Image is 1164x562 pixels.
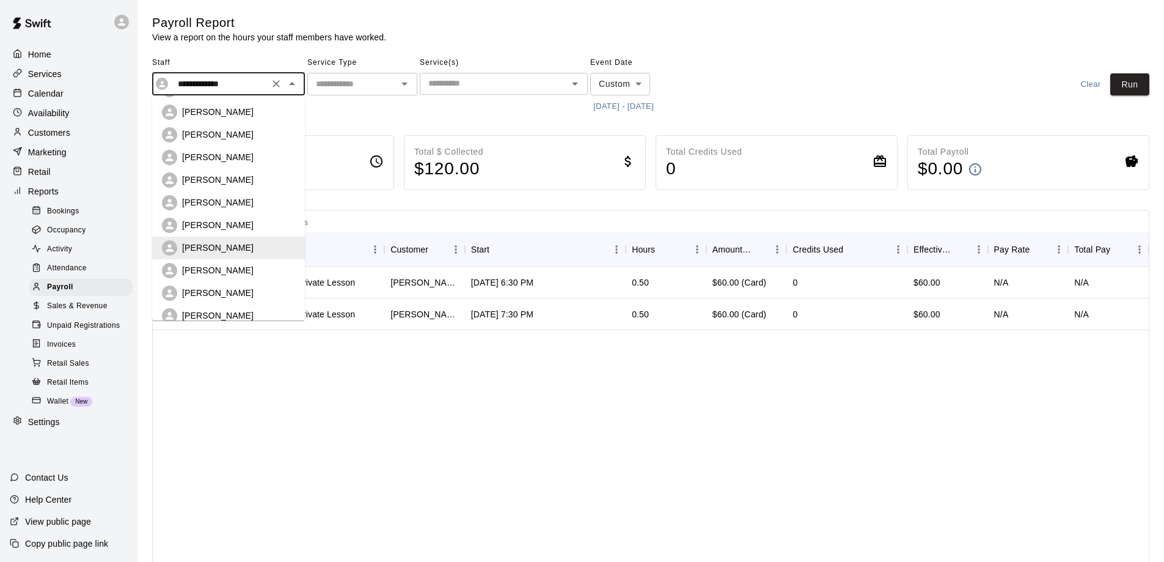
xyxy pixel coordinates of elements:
[29,336,133,353] div: Invoices
[182,106,254,118] p: [PERSON_NAME]
[268,75,285,92] button: Clear
[786,232,907,267] div: Credits Used
[632,232,655,267] div: Hours
[152,53,305,73] span: Staff
[792,232,843,267] div: Credits Used
[28,107,70,119] p: Availability
[10,182,128,201] a: Reports
[182,196,254,209] p: [PERSON_NAME]
[152,15,386,31] h5: Payroll Report
[29,374,133,391] div: Retail Items
[994,276,1009,289] div: N/A
[47,320,120,332] span: Unpaid Registrations
[907,232,988,267] div: Effective Price
[47,300,108,312] span: Sales & Revenue
[25,494,71,506] p: Help Center
[10,163,128,181] a: Retail
[70,398,92,405] span: New
[10,84,128,103] a: Calendar
[29,298,133,315] div: Sales & Revenue
[414,146,483,158] p: Total $ Collected
[590,97,657,116] button: [DATE] - [DATE]
[270,308,355,320] div: Hitting Private Lesson
[29,392,137,411] a: WalletNew
[590,73,650,95] div: Custom
[47,243,72,256] span: Activity
[420,53,588,73] span: Service(s)
[1074,308,1089,320] div: N/A
[47,205,79,218] span: Bookings
[182,309,254,322] p: [PERSON_NAME]
[29,373,137,392] a: Retail Items
[655,241,672,258] button: Sort
[390,232,428,267] div: Customer
[47,262,87,275] span: Attendance
[28,68,62,80] p: Services
[182,242,254,254] p: [PERSON_NAME]
[29,317,133,335] div: Unpaid Registrations
[10,104,128,122] a: Availability
[632,308,649,320] div: 0.50
[28,416,60,428] p: Settings
[28,146,67,158] p: Marketing
[970,240,988,259] button: Menu
[182,128,254,141] p: [PERSON_NAME]
[182,174,254,186] p: [PERSON_NAME]
[25,516,91,528] p: View public page
[666,158,742,180] h4: 0
[1030,241,1047,258] button: Sort
[712,232,752,267] div: Amount Paid
[47,339,76,351] span: Invoices
[47,377,89,389] span: Retail Items
[994,232,1030,267] div: Pay Rate
[632,276,649,289] div: 0.50
[1110,241,1127,258] button: Sort
[29,279,133,296] div: Payroll
[390,308,459,320] div: Courtney Sheppard
[10,124,128,142] div: Customers
[29,203,133,220] div: Bookings
[29,241,133,258] div: Activity
[270,276,355,289] div: Hitting Private Lesson
[366,240,384,259] button: Menu
[626,232,706,267] div: Hours
[28,87,64,100] p: Calendar
[29,355,133,372] div: Retail Sales
[751,241,768,258] button: Sort
[299,241,316,258] button: Sort
[29,259,137,278] a: Attendance
[428,241,445,258] button: Sort
[1050,240,1068,259] button: Menu
[1074,276,1089,289] div: N/A
[29,297,137,316] a: Sales & Revenue
[10,65,128,83] a: Services
[10,45,128,64] div: Home
[688,240,706,259] button: Menu
[152,31,386,43] p: View a report on the hours your staff members have worked.
[25,471,68,484] p: Contact Us
[1130,240,1149,259] button: Menu
[29,316,137,335] a: Unpaid Registrations
[47,281,73,294] span: Payroll
[25,538,108,550] p: Copy public page link
[284,75,301,92] button: Close
[607,240,626,259] button: Menu
[390,276,459,289] div: Chantal Mahon
[29,354,137,373] a: Retail Sales
[29,278,137,297] a: Payroll
[264,232,385,267] div: Service
[10,143,128,161] a: Marketing
[307,53,417,73] span: Service Type
[465,232,626,267] div: Start
[29,335,137,354] a: Invoices
[994,308,1009,320] div: N/A
[907,298,988,330] div: $60.00
[29,221,137,240] a: Occupancy
[384,232,465,267] div: Customer
[29,260,133,277] div: Attendance
[29,202,137,221] a: Bookings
